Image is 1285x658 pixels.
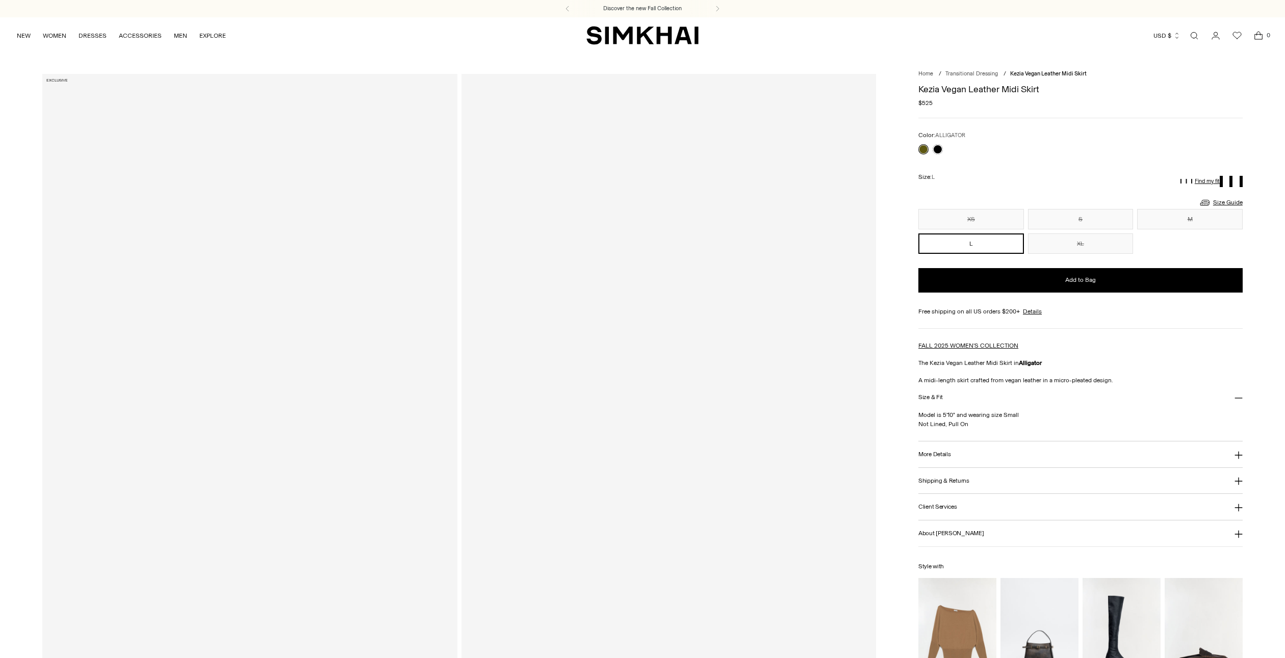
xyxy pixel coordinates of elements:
a: Size Guide [1199,196,1243,209]
a: Wishlist [1227,25,1247,46]
button: XS [918,209,1024,229]
button: L [918,233,1024,254]
a: SIMKHAI [586,25,699,45]
button: Add to Bag [918,268,1243,293]
a: Discover the new Fall Collection [603,5,682,13]
button: Shipping & Returns [918,468,1243,494]
span: ALLIGATOR [935,132,965,139]
p: Model is 5'10" and wearing size Small Not Lined, Pull On [918,410,1243,429]
a: EXPLORE [199,24,226,47]
h3: Client Services [918,504,957,510]
h3: More Details [918,451,950,458]
button: USD $ [1153,24,1180,47]
label: Size: [918,172,935,182]
h3: About [PERSON_NAME] [918,530,984,537]
button: S [1028,209,1134,229]
button: M [1137,209,1243,229]
button: Size & Fit [918,385,1243,411]
a: Home [918,70,933,77]
button: Client Services [918,494,1243,520]
a: Transitional Dressing [945,70,998,77]
nav: breadcrumbs [918,70,1243,78]
span: 0 [1264,31,1273,40]
a: Open search modal [1184,25,1204,46]
strong: Alligator [1019,359,1042,366]
a: Open cart modal [1248,25,1269,46]
span: L [932,174,935,180]
p: A midi-length skirt crafted from vegan leather in a micro-pleated design. [918,376,1243,385]
a: FALL 2025 WOMEN'S COLLECTION [918,342,1018,349]
button: XL [1028,233,1134,254]
h1: Kezia Vegan Leather Midi Skirt [918,85,1243,94]
div: Free shipping on all US orders $200+ [918,307,1243,316]
a: WOMEN [43,24,66,47]
a: MEN [174,24,187,47]
label: Color: [918,130,965,140]
span: Kezia Vegan Leather Midi Skirt [1010,70,1087,77]
a: Details [1023,307,1042,316]
h3: Size & Fit [918,394,943,401]
button: More Details [918,441,1243,467]
button: About [PERSON_NAME] [918,520,1243,546]
a: NEW [17,24,31,47]
a: ACCESSORIES [119,24,162,47]
span: $525 [918,98,933,108]
a: DRESSES [79,24,107,47]
div: / [939,70,941,78]
span: Add to Bag [1065,276,1096,284]
div: / [1004,70,1006,78]
h3: Shipping & Returns [918,478,969,484]
a: Go to the account page [1205,25,1226,46]
h6: Style with [918,563,1243,570]
p: The Kezia Vegan Leather Midi Skirt in [918,358,1243,367]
